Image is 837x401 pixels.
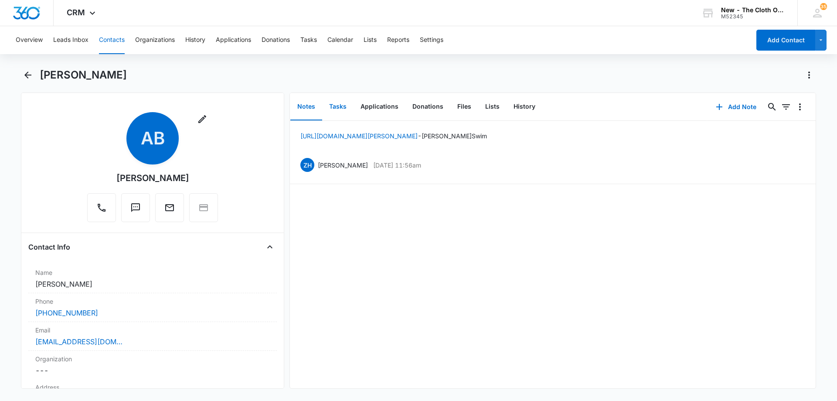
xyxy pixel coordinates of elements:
[300,132,418,140] a: [URL][DOMAIN_NAME][PERSON_NAME]
[21,68,34,82] button: Back
[35,279,270,289] dd: [PERSON_NAME]
[300,158,314,172] span: ZH
[28,264,277,293] div: Name[PERSON_NAME]
[35,326,270,335] label: Email
[478,93,507,120] button: Lists
[87,207,116,214] a: Call
[28,351,277,379] div: Organization---
[721,7,785,14] div: account name
[185,26,205,54] button: History
[322,93,354,120] button: Tasks
[387,26,409,54] button: Reports
[155,193,184,222] button: Email
[507,93,542,120] button: History
[35,354,270,363] label: Organization
[155,207,184,214] a: Email
[28,242,70,252] h4: Contact Info
[35,365,270,376] dd: ---
[35,336,122,347] a: [EMAIL_ADDRESS][DOMAIN_NAME]
[121,207,150,214] a: Text
[135,26,175,54] button: Organizations
[121,193,150,222] button: Text
[116,171,189,185] div: [PERSON_NAME]
[35,308,98,318] a: [PHONE_NUMBER]
[300,131,487,141] p: - [PERSON_NAME] Swim
[820,3,827,10] div: notifications count
[99,26,125,54] button: Contacts
[765,100,779,114] button: Search...
[126,112,179,165] span: AB
[35,268,270,277] label: Name
[262,26,290,54] button: Donations
[28,293,277,322] div: Phone[PHONE_NUMBER]
[354,93,405,120] button: Applications
[779,100,793,114] button: Filters
[67,8,85,17] span: CRM
[450,93,478,120] button: Files
[28,322,277,351] div: Email[EMAIL_ADDRESS][DOMAIN_NAME]
[216,26,251,54] button: Applications
[364,26,377,54] button: Lists
[707,96,765,117] button: Add Note
[16,26,43,54] button: Overview
[40,69,127,82] h1: [PERSON_NAME]
[820,3,827,10] span: 35
[318,161,368,170] p: [PERSON_NAME]
[405,93,450,120] button: Donations
[290,93,322,120] button: Notes
[53,26,88,54] button: Leads Inbox
[35,383,270,392] label: Address
[793,100,807,114] button: Overflow Menu
[35,297,270,306] label: Phone
[756,30,815,51] button: Add Contact
[373,161,421,170] p: [DATE] 11:56am
[721,14,785,20] div: account id
[300,26,317,54] button: Tasks
[327,26,353,54] button: Calendar
[420,26,443,54] button: Settings
[263,240,277,254] button: Close
[87,193,116,222] button: Call
[802,68,816,82] button: Actions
